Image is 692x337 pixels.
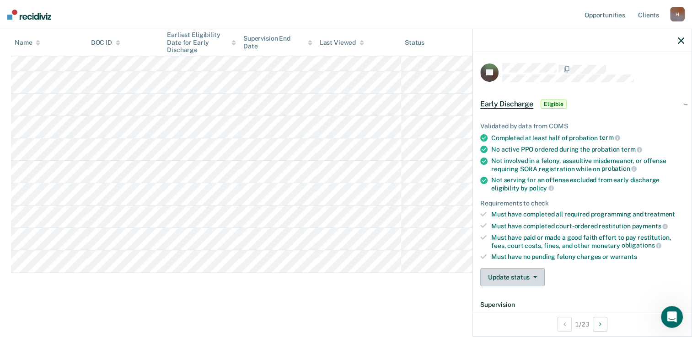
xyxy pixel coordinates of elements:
[541,100,567,109] span: Eligible
[670,7,685,21] div: H
[91,39,120,47] div: DOC ID
[405,39,424,47] div: Status
[491,222,684,230] div: Must have completed court-ordered restitution
[480,200,684,207] div: Requirements to check
[601,165,637,172] span: probation
[491,145,684,153] div: No active PPO ordered during the probation
[491,176,684,192] div: Not serving for an offense excluded from early discharge eligibility by
[480,122,684,130] div: Validated by data from COMS
[599,134,620,141] span: term
[621,146,642,153] span: term
[491,134,684,142] div: Completed at least half of probation
[15,39,40,47] div: Name
[593,317,607,332] button: Next Opportunity
[610,253,637,260] span: warrants
[491,234,684,249] div: Must have paid or made a good faith effort to pay restitution, fees, court costs, fines, and othe...
[473,90,692,119] div: Early DischargeEligible
[473,312,692,336] div: 1 / 23
[491,211,684,218] div: Must have completed all required programming and
[644,211,675,218] span: treatment
[491,253,684,261] div: Must have no pending felony charges or
[529,184,554,192] span: policy
[320,39,364,47] div: Last Viewed
[632,222,668,230] span: payments
[491,157,684,173] div: Not involved in a felony, assaultive misdemeanor, or offense requiring SORA registration while on
[243,35,312,50] div: Supervision End Date
[661,306,683,328] iframe: Intercom live chat
[480,100,533,109] span: Early Discharge
[167,31,236,54] div: Earliest Eligibility Date for Early Discharge
[480,301,684,309] dt: Supervision
[7,10,51,20] img: Recidiviz
[557,317,572,332] button: Previous Opportunity
[480,268,545,286] button: Update status
[622,242,661,249] span: obligations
